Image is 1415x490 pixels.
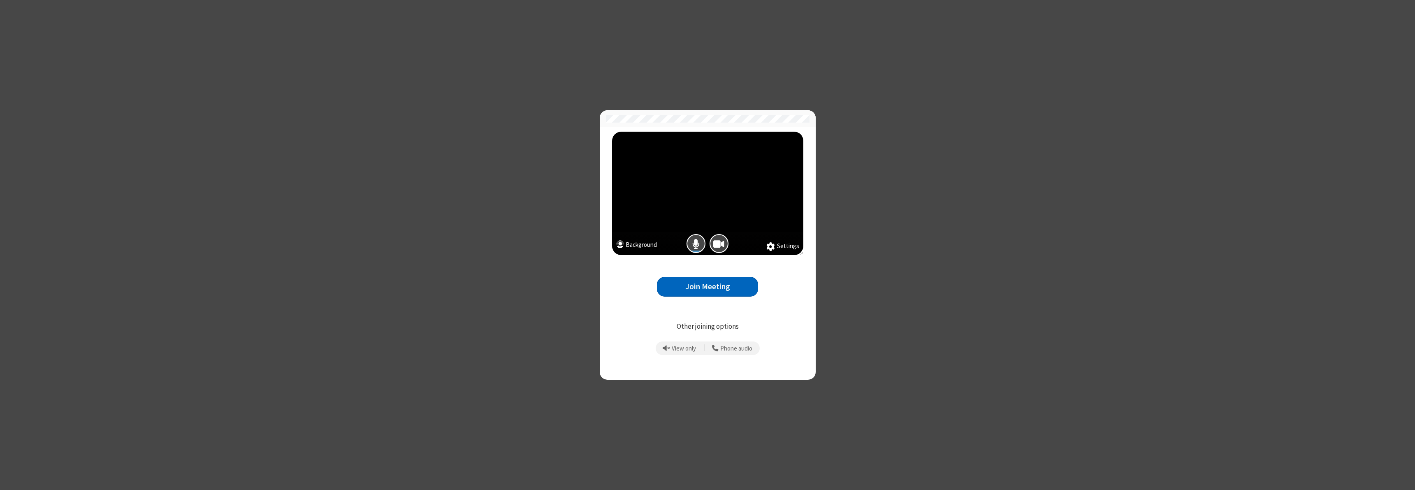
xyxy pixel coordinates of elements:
[710,234,728,253] button: Camera is on
[720,345,752,352] span: Phone audio
[703,343,705,354] span: |
[687,234,705,253] button: Mic is on
[616,240,657,251] button: Background
[657,277,758,297] button: Join Meeting
[709,341,756,355] button: Use your phone for mic and speaker while you view the meeting on this device.
[612,321,803,332] p: Other joining options
[660,341,699,355] button: Prevent echo when there is already an active mic and speaker in the room.
[672,345,696,352] span: View only
[766,242,799,251] button: Settings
